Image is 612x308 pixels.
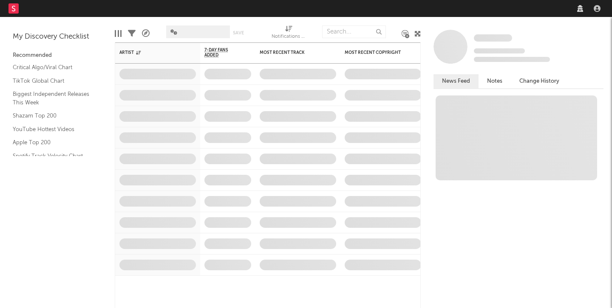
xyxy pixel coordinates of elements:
[322,25,386,38] input: Search...
[345,50,408,55] div: Most Recent Copyright
[474,34,512,42] a: Some Artist
[13,76,93,86] a: TikTok Global Chart
[479,74,511,88] button: Notes
[13,125,93,134] a: YouTube Hottest Videos
[142,21,150,46] div: A&R Pipeline
[13,90,93,107] a: Biggest Independent Releases This Week
[474,48,525,53] span: Tracking Since: [DATE]
[272,21,306,46] div: Notifications (Artist)
[13,63,93,72] a: Critical Algo/Viral Chart
[13,50,102,61] div: Recommended
[128,21,136,46] div: Filters
[260,50,323,55] div: Most Recent Track
[119,50,183,55] div: Artist
[13,151,93,161] a: Spotify Track Velocity Chart
[511,74,568,88] button: Change History
[13,32,102,42] div: My Discovery Checklist
[474,57,550,62] span: 0 fans last week
[204,48,238,58] span: 7-Day Fans Added
[272,32,306,42] div: Notifications (Artist)
[115,21,122,46] div: Edit Columns
[13,111,93,120] a: Shazam Top 200
[13,138,93,147] a: Apple Top 200
[233,31,244,35] button: Save
[433,74,479,88] button: News Feed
